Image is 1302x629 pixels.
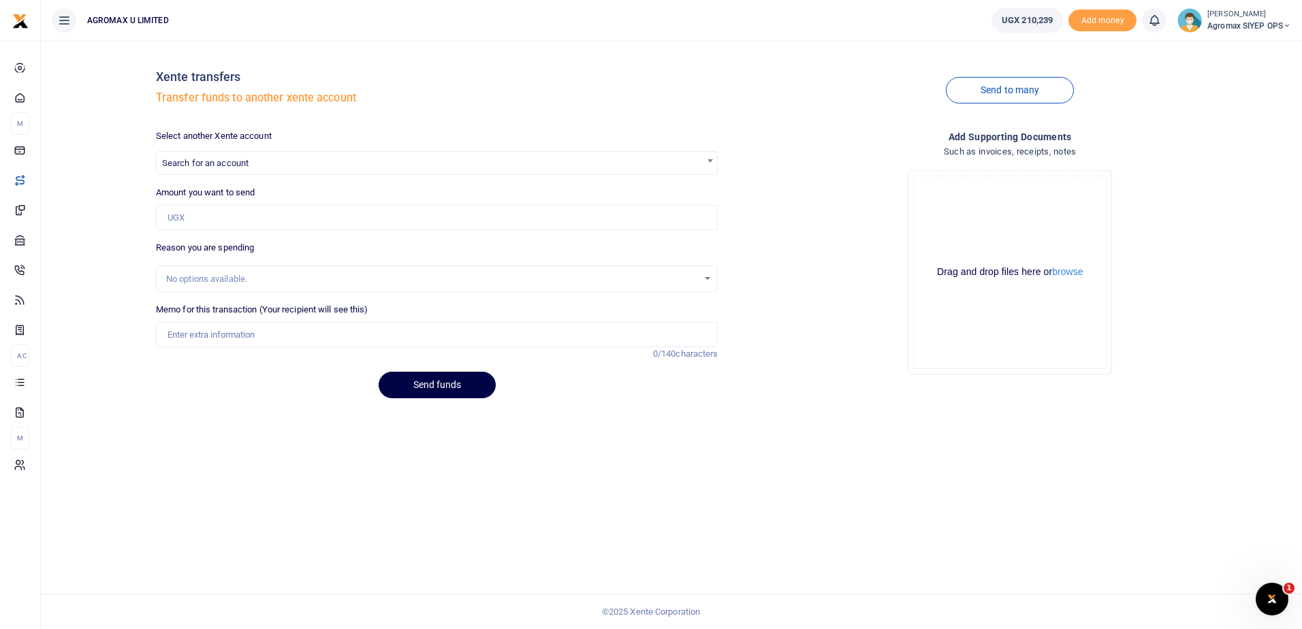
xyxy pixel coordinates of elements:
[1068,10,1137,32] span: Add money
[156,91,718,105] h5: Transfer funds to another xente account
[156,129,272,143] label: Select another Xente account
[1256,583,1288,615] iframe: Intercom live chat
[1052,267,1083,276] button: browse
[991,8,1063,33] a: UGX 210,239
[156,322,718,348] input: Enter extra information
[676,349,718,359] span: characters
[12,15,29,25] a: logo-small logo-large logo-large
[1207,20,1291,32] span: Agromax SIYEP OPS
[156,303,368,317] label: Memo for this transaction (Your recipient will see this)
[1068,10,1137,32] li: Toup your wallet
[156,186,255,199] label: Amount you want to send
[11,112,29,135] li: M
[11,344,29,367] li: Ac
[653,349,676,359] span: 0/140
[156,151,718,175] span: Search for an account
[156,69,718,84] h4: Xente transfers
[379,372,496,398] button: Send funds
[1002,14,1053,27] span: UGX 210,239
[156,241,254,255] label: Reason you are spending
[11,427,29,449] li: M
[1284,583,1295,594] span: 1
[82,14,174,27] span: AGROMAX U LIMITED
[156,205,718,231] input: UGX
[1068,14,1137,25] a: Add money
[729,129,1291,144] h4: Add supporting Documents
[946,77,1074,103] a: Send to many
[986,8,1068,33] li: Wallet ballance
[1177,8,1202,33] img: profile-user
[729,144,1291,159] h4: Such as invoices, receipts, notes
[908,170,1112,374] div: File Uploader
[166,272,699,286] div: No options available.
[162,158,249,168] span: Search for an account
[157,152,718,173] span: Search for an account
[12,13,29,29] img: logo-small
[1177,8,1291,33] a: profile-user [PERSON_NAME] Agromax SIYEP OPS
[914,265,1106,278] div: Drag and drop files here or
[1207,9,1291,20] small: [PERSON_NAME]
